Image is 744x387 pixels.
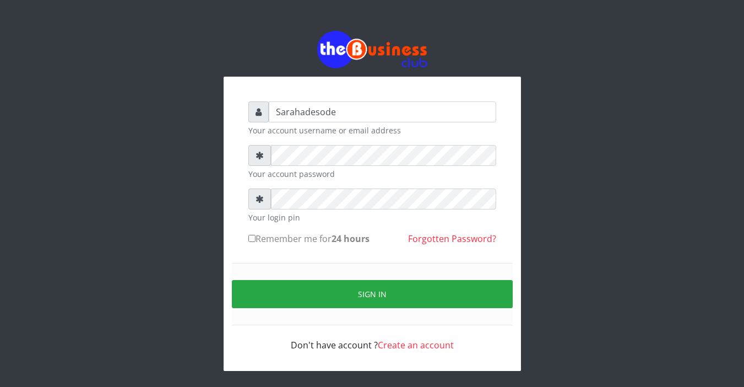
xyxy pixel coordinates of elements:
label: Remember me for [248,232,370,245]
small: Your account username or email address [248,125,496,136]
small: Your login pin [248,212,496,223]
a: Create an account [378,339,454,351]
input: Remember me for24 hours [248,235,256,242]
input: Username or email address [269,101,496,122]
button: Sign in [232,280,513,308]
a: Forgotten Password? [408,233,496,245]
div: Don't have account ? [248,325,496,352]
small: Your account password [248,168,496,180]
b: 24 hours [332,233,370,245]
